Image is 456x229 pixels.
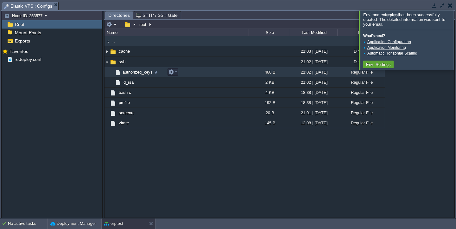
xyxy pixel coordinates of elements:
[115,79,122,86] img: AMDAwAAAACH5BAEAAAAALAAAAAABAAEAAAICRAEAOw==
[104,38,111,45] img: AMDAwAAAACH5BAEAAAAALAAAAAABAAEAAAICRAEAOw==
[337,77,385,87] div: Regular File
[249,29,290,36] div: Size
[110,67,115,77] img: AMDAwAAAACH5BAEAAAAALAAAAAABAAEAAAICRAEAOw==
[110,59,117,66] img: AMDAwAAAACH5BAEAAAAALAAAAAABAAEAAAICRAEAOw==
[117,49,131,54] a: .cache
[110,120,117,127] img: AMDAwAAAACH5BAEAAAAALAAAAAABAAEAAAICRAEAOw==
[104,220,123,227] button: erptest
[364,62,393,67] button: Env. Settings
[111,38,116,44] a: ..
[290,46,337,56] div: 21:03 | [DATE]
[249,88,290,97] div: 4 KB
[367,40,411,44] a: Application Configuration
[14,38,31,44] a: Exports
[337,57,385,67] div: Directory
[117,110,136,115] a: .screenrc
[367,51,417,56] a: Automatic Horizontal Scaling
[122,80,135,85] a: id_rsa
[115,69,122,76] img: AMDAwAAAACH5BAEAAAAALAAAAAABAAEAAAICRAEAOw==
[117,100,131,105] a: .profile
[110,77,115,87] img: AMDAwAAAACH5BAEAAAAALAAAAAABAAEAAAICRAEAOw==
[249,67,290,77] div: 460 B
[104,108,110,118] img: AMDAwAAAACH5BAEAAAAALAAAAAABAAEAAAICRAEAOw==
[290,98,337,108] div: 18:38 | [DATE]
[14,30,42,36] a: Mount Points
[104,118,110,128] img: AMDAwAAAACH5BAEAAAAALAAAAAABAAEAAAICRAEAOw==
[13,56,42,62] a: redeploy.conf
[363,12,445,27] span: Environment has been successfully created. The detailed information was sent to your email.
[290,77,337,87] div: 21:02 | [DATE]
[363,34,385,38] b: What's next?
[4,2,52,10] span: Elastic VPS : Configs
[8,219,47,229] div: No active tasks
[337,88,385,97] div: Regular File
[249,118,290,128] div: 145 B
[122,69,154,75] a: authorized_keys
[367,45,406,50] a: Application Monitoring
[337,118,385,128] div: Regular File
[104,20,454,29] input: Click to enter the path
[117,90,132,95] a: .bashrc
[8,49,29,54] a: Favorites
[138,22,148,27] button: root
[105,29,249,36] div: Name
[338,29,385,36] div: Type
[249,98,290,108] div: 192 B
[290,108,337,118] div: 21:01 | [DATE]
[110,110,117,117] img: AMDAwAAAACH5BAEAAAAALAAAAAABAAEAAAICRAEAOw==
[337,67,385,77] div: Regular File
[249,77,290,87] div: 2 KB
[290,118,337,128] div: 12:08 | [DATE]
[117,120,130,126] a: .vimrc
[104,98,110,108] img: AMDAwAAAACH5BAEAAAAALAAAAAABAAEAAAICRAEAOw==
[4,13,44,18] button: Node ID: 253577
[110,48,117,55] img: AMDAwAAAACH5BAEAAAAALAAAAAABAAEAAAICRAEAOw==
[386,12,399,17] b: erptest
[337,46,385,56] div: Directory
[290,88,337,97] div: 18:38 | [DATE]
[104,47,110,56] img: AMDAwAAAACH5BAEAAAAALAAAAAABAAEAAAICRAEAOw==
[104,88,110,97] img: AMDAwAAAACH5BAEAAAAALAAAAAABAAEAAAICRAEAOw==
[337,98,385,108] div: Regular File
[8,49,29,54] span: Favorites
[337,108,385,118] div: Regular File
[117,59,126,64] a: .ssh
[136,11,178,19] span: SFTP / SSH Gate
[50,220,96,227] button: Deployment Manager
[14,22,25,27] a: Root
[104,57,110,67] img: AMDAwAAAACH5BAEAAAAALAAAAAABAAEAAAICRAEAOw==
[249,108,290,118] div: 20 B
[290,57,337,67] div: 21:02 | [DATE]
[290,29,337,36] div: Last Modified
[110,89,117,96] img: AMDAwAAAACH5BAEAAAAALAAAAAABAAEAAAICRAEAOw==
[290,67,337,77] div: 21:02 | [DATE]
[110,100,117,107] img: AMDAwAAAACH5BAEAAAAALAAAAAABAAEAAAICRAEAOw==
[108,11,130,19] span: Directories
